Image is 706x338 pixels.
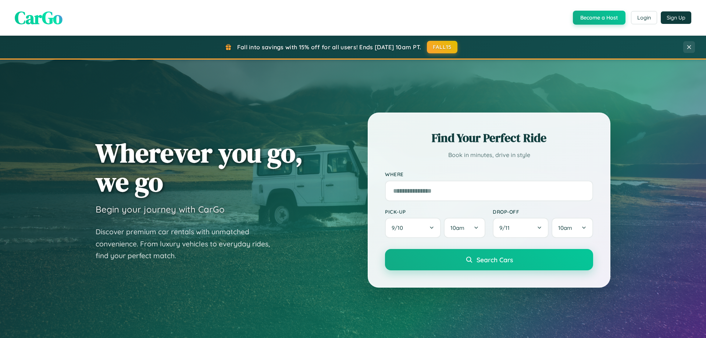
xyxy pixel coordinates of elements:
[573,11,625,25] button: Become a Host
[631,11,657,24] button: Login
[661,11,691,24] button: Sign Up
[385,249,593,270] button: Search Cars
[15,6,63,30] span: CarGo
[493,218,549,238] button: 9/11
[237,43,421,51] span: Fall into savings with 15% off for all users! Ends [DATE] 10am PT.
[499,224,513,231] span: 9 / 11
[427,41,458,53] button: FALL15
[96,138,303,196] h1: Wherever you go, we go
[385,218,441,238] button: 9/10
[392,224,407,231] span: 9 / 10
[444,218,485,238] button: 10am
[552,218,593,238] button: 10am
[385,150,593,160] p: Book in minutes, drive in style
[493,209,593,215] label: Drop-off
[450,224,464,231] span: 10am
[385,130,593,146] h2: Find Your Perfect Ride
[477,256,513,264] span: Search Cars
[96,226,279,262] p: Discover premium car rentals with unmatched convenience. From luxury vehicles to everyday rides, ...
[558,224,572,231] span: 10am
[96,204,225,215] h3: Begin your journey with CarGo
[385,171,593,178] label: Where
[385,209,485,215] label: Pick-up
